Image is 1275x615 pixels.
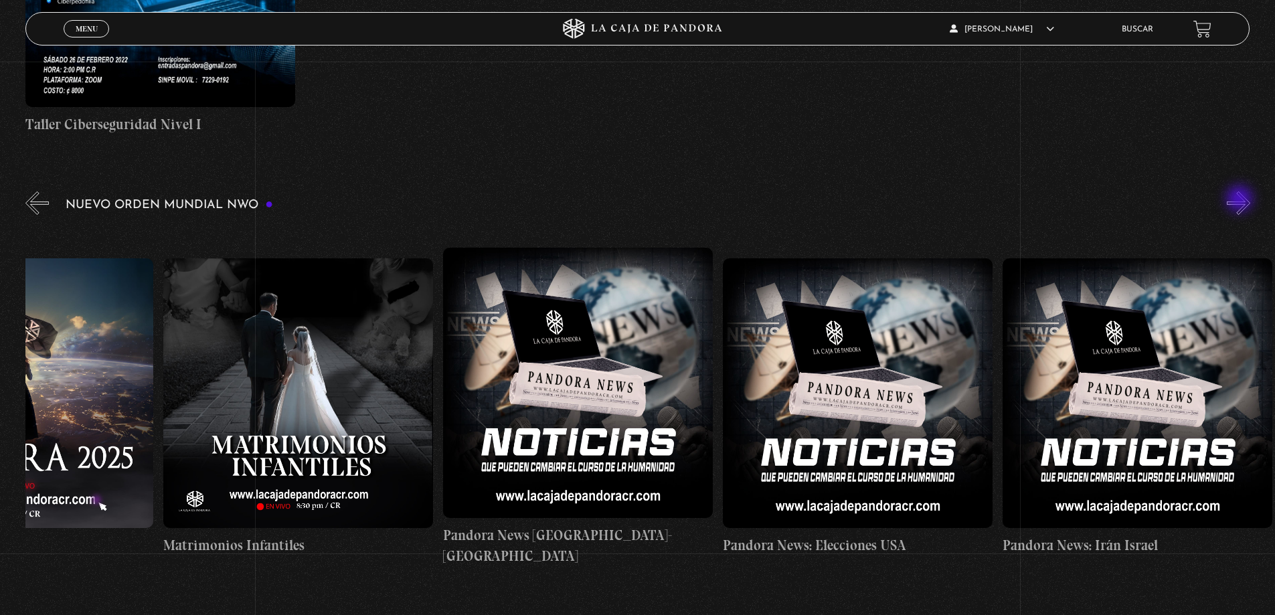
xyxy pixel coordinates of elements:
a: Buscar [1122,25,1153,33]
h4: Pandora News [GEOGRAPHIC_DATA]-[GEOGRAPHIC_DATA] [443,525,713,567]
h4: Pandora News: Elecciones USA [723,535,993,556]
h4: Pandora News: Irán Israel [1003,535,1272,556]
span: Menu [76,25,98,33]
a: Matrimonios Infantiles [163,225,433,590]
h4: Matrimonios Infantiles [163,535,433,556]
a: Pandora News: Irán Israel [1003,225,1272,590]
a: View your shopping cart [1193,20,1211,38]
button: Previous [25,191,49,215]
a: Pandora News [GEOGRAPHIC_DATA]-[GEOGRAPHIC_DATA] [443,225,713,590]
a: Pandora News: Elecciones USA [723,225,993,590]
button: Next [1227,191,1250,215]
span: Cerrar [71,36,102,46]
h3: Nuevo Orden Mundial NWO [66,199,273,211]
h4: Taller Ciberseguridad Nivel I [25,114,295,135]
span: [PERSON_NAME] [950,25,1054,33]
